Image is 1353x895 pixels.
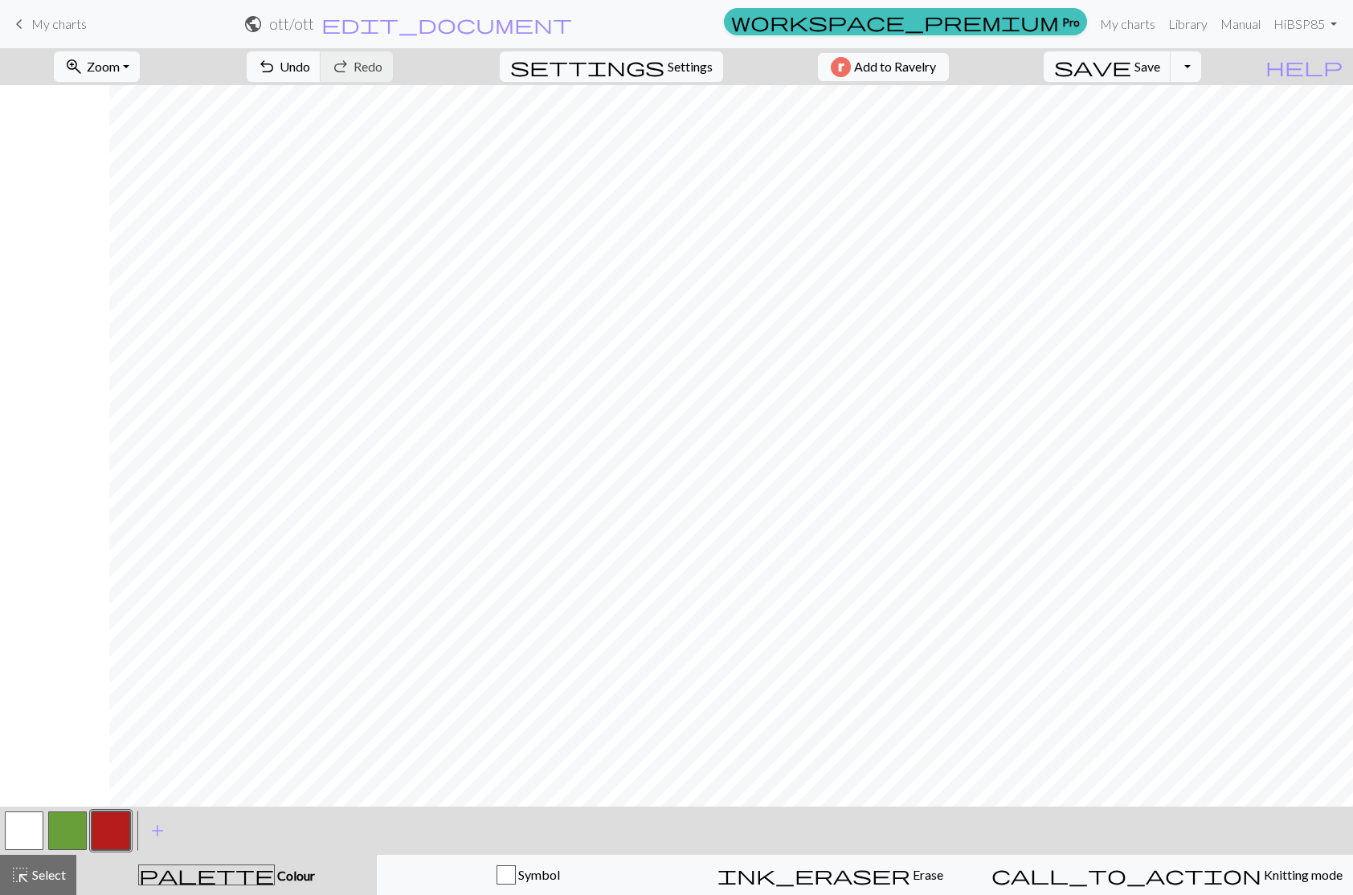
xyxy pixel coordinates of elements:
[87,59,120,74] span: Zoom
[854,57,936,77] span: Add to Ravelry
[64,55,84,78] span: zoom_in
[31,16,87,31] span: My charts
[1093,8,1162,40] a: My charts
[910,867,943,882] span: Erase
[243,13,263,35] span: public
[724,8,1087,35] a: Pro
[981,855,1353,895] button: Knitting mode
[991,864,1261,886] span: call_to_action
[54,51,140,82] button: Zoom
[247,51,321,82] button: Undo
[139,864,274,886] span: palette
[668,57,713,76] span: Settings
[510,55,664,78] span: settings
[377,855,679,895] button: Symbol
[731,10,1059,33] span: workspace_premium
[516,867,560,882] span: Symbol
[510,57,664,76] i: Settings
[30,867,66,882] span: Select
[831,57,851,77] img: Ravelry
[148,819,167,842] span: add
[1054,55,1131,78] span: save
[1214,8,1267,40] a: Manual
[717,864,910,886] span: ink_eraser
[1134,59,1160,74] span: Save
[257,55,276,78] span: undo
[10,864,30,886] span: highlight_alt
[679,855,981,895] button: Erase
[1162,8,1214,40] a: Library
[500,51,723,82] button: SettingsSettings
[10,13,29,35] span: keyboard_arrow_left
[1267,8,1343,40] a: HiBSP85
[818,53,949,81] button: Add to Ravelry
[1261,867,1343,882] span: Knitting mode
[76,855,377,895] button: Colour
[10,10,87,38] a: My charts
[269,14,314,33] h2: ott / ott
[280,59,310,74] span: Undo
[321,13,572,35] span: edit_document
[1044,51,1171,82] button: Save
[1265,55,1343,78] span: help
[275,868,315,883] span: Colour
